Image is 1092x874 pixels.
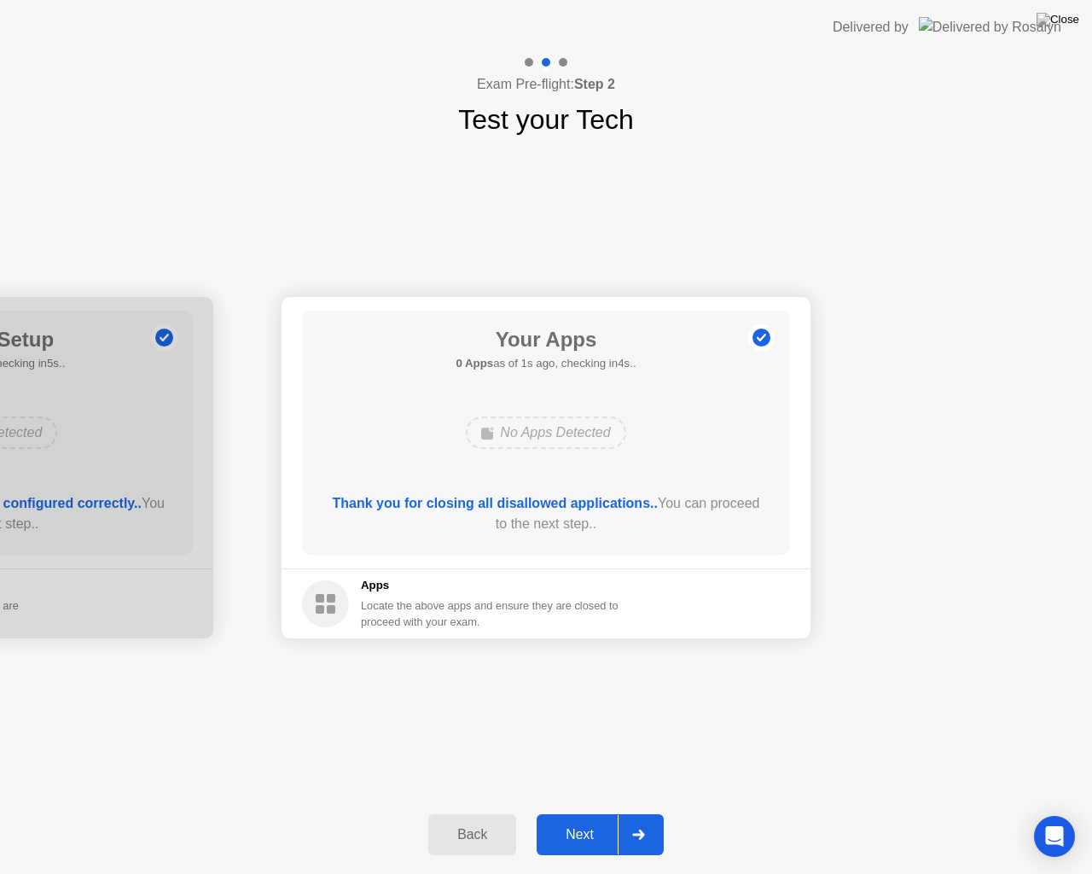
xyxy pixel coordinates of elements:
[456,324,636,355] h1: Your Apps
[919,17,1061,37] img: Delivered by Rosalyn
[361,597,619,630] div: Locate the above apps and ensure they are closed to proceed with your exam.
[333,496,658,510] b: Thank you for closing all disallowed applications..
[1037,13,1079,26] img: Close
[456,357,493,370] b: 0 Apps
[456,355,636,372] h5: as of 1s ago, checking in4s..
[361,577,619,594] h5: Apps
[537,814,664,855] button: Next
[327,493,766,534] div: You can proceed to the next step..
[428,814,516,855] button: Back
[574,77,615,91] b: Step 2
[458,99,634,140] h1: Test your Tech
[833,17,909,38] div: Delivered by
[466,417,625,449] div: No Apps Detected
[477,74,615,95] h4: Exam Pre-flight:
[433,827,511,842] div: Back
[542,827,618,842] div: Next
[1034,816,1075,857] div: Open Intercom Messenger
